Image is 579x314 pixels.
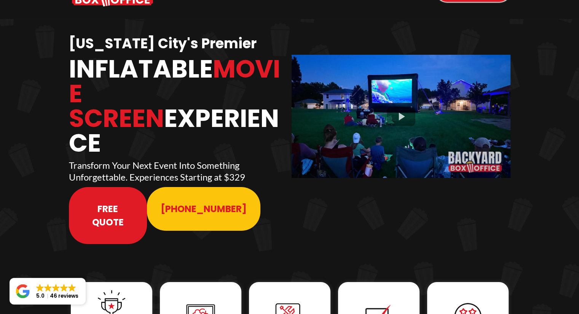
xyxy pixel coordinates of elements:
span: Free Quote [83,202,134,229]
h1: Inflatable Experience [69,57,288,155]
a: 913-214-1202 [147,187,260,231]
h1: [US_STATE] City's Premier [69,35,288,53]
p: Transform Your Next Event Into Something Unforgettable. Experiences Starting at $329 [69,159,288,183]
a: Free Quote [69,187,147,244]
span: [PHONE_NUMBER] [161,202,247,216]
a: Close GoogleGoogleGoogleGoogleGoogle 5.046 reviews [10,278,86,304]
span: Movie Screen [69,52,280,136]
